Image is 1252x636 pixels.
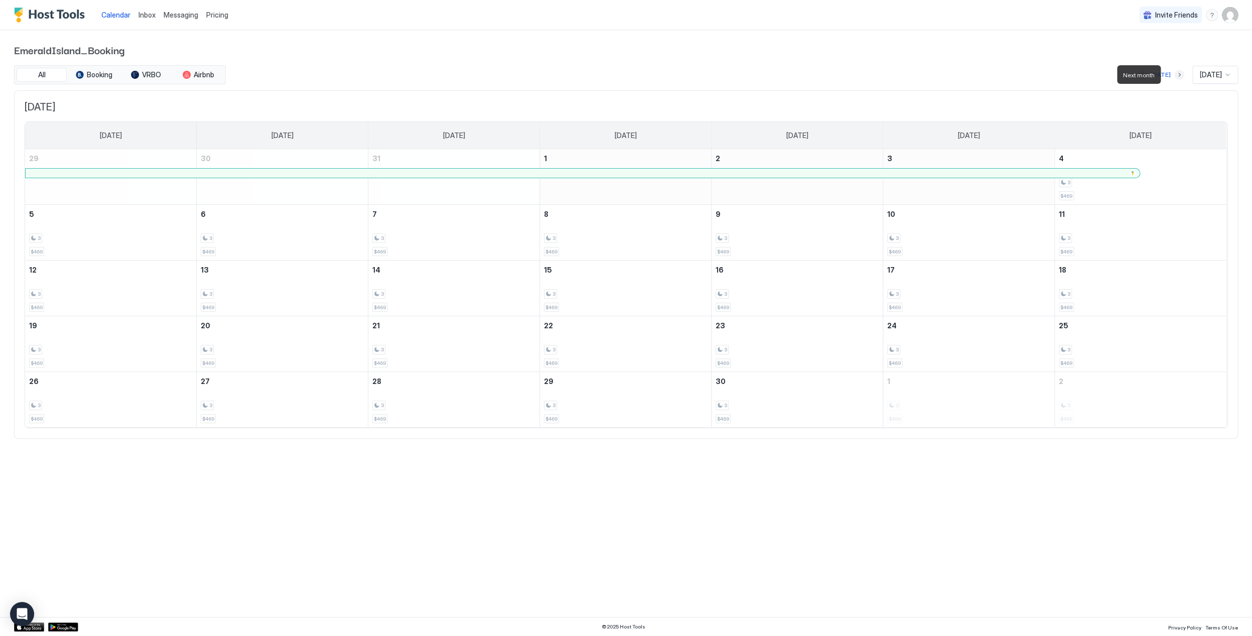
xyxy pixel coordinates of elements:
[1055,261,1226,279] a: April 18, 2026
[14,8,89,23] a: Host Tools Logo
[1060,360,1072,366] span: $469
[197,261,368,316] td: April 13, 2026
[724,291,727,297] span: 3
[1059,377,1063,386] span: 2
[711,316,883,372] td: April 23, 2026
[25,372,196,391] a: April 26, 2026
[544,154,547,163] span: 1
[381,291,384,297] span: 3
[957,131,980,140] span: [DATE]
[271,131,294,140] span: [DATE]
[209,235,212,241] span: 3
[374,304,386,311] span: $469
[776,122,818,149] a: Thursday
[209,346,212,353] span: 3
[711,261,883,316] td: April 16, 2026
[164,10,198,20] a: Messaging
[368,261,539,279] a: April 14, 2026
[1205,621,1238,632] a: Terms Of Use
[25,101,1227,113] span: [DATE]
[712,205,883,223] a: April 9, 2026
[29,321,37,330] span: 19
[716,377,726,386] span: 30
[101,11,130,19] span: Calendar
[889,304,901,311] span: $469
[142,70,161,79] span: VRBO
[197,261,368,279] a: April 13, 2026
[261,122,304,149] a: Monday
[201,377,210,386] span: 27
[381,346,384,353] span: 3
[544,377,553,386] span: 29
[896,291,899,297] span: 3
[1054,261,1226,316] td: April 18, 2026
[883,261,1054,316] td: April 17, 2026
[443,131,465,140] span: [DATE]
[724,402,727,409] span: 3
[29,377,39,386] span: 26
[372,266,380,274] span: 14
[540,261,712,316] td: April 15, 2026
[201,210,206,218] span: 6
[717,416,729,422] span: $469
[545,248,558,255] span: $469
[25,261,197,316] td: April 12, 2026
[25,372,197,428] td: April 26, 2026
[1060,248,1072,255] span: $469
[1151,70,1171,79] div: [DATE]
[545,304,558,311] span: $469
[202,360,214,366] span: $469
[197,372,368,391] a: April 27, 2026
[716,210,721,218] span: 9
[712,261,883,279] a: April 16, 2026
[883,316,1054,372] td: April 24, 2026
[372,210,377,218] span: 7
[25,149,196,168] a: March 29, 2026
[368,149,540,205] td: March 31, 2026
[1200,70,1222,79] span: [DATE]
[1059,266,1066,274] span: 18
[540,205,712,261] td: April 8, 2026
[717,360,729,366] span: $469
[374,248,386,255] span: $469
[31,304,43,311] span: $469
[29,210,34,218] span: 5
[368,205,540,261] td: April 7, 2026
[209,402,212,409] span: 3
[209,291,212,297] span: 3
[368,316,539,335] a: April 21, 2026
[1059,321,1068,330] span: 25
[381,235,384,241] span: 3
[1222,7,1238,23] div: User profile
[717,304,729,311] span: $469
[138,11,156,19] span: Inbox
[552,346,555,353] span: 3
[194,70,214,79] span: Airbnb
[1205,624,1238,630] span: Terms Of Use
[206,11,228,20] span: Pricing
[1059,154,1064,163] span: 4
[48,622,78,631] a: Google Play Store
[374,360,386,366] span: $469
[540,149,711,168] a: April 1, 2026
[552,291,555,297] span: 3
[1054,205,1226,261] td: April 11, 2026
[887,377,890,386] span: 1
[25,316,197,372] td: April 19, 2026
[896,346,899,353] span: 3
[1168,621,1201,632] a: Privacy Policy
[716,321,725,330] span: 23
[25,261,196,279] a: April 12, 2026
[883,372,1054,428] td: May 1, 2026
[1060,304,1072,311] span: $469
[544,210,548,218] span: 8
[101,10,130,20] a: Calendar
[887,266,895,274] span: 17
[1168,624,1201,630] span: Privacy Policy
[1174,70,1184,80] button: Next month
[87,70,112,79] span: Booking
[883,149,1054,168] a: April 3, 2026
[17,68,67,82] button: All
[1149,69,1172,81] button: [DATE]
